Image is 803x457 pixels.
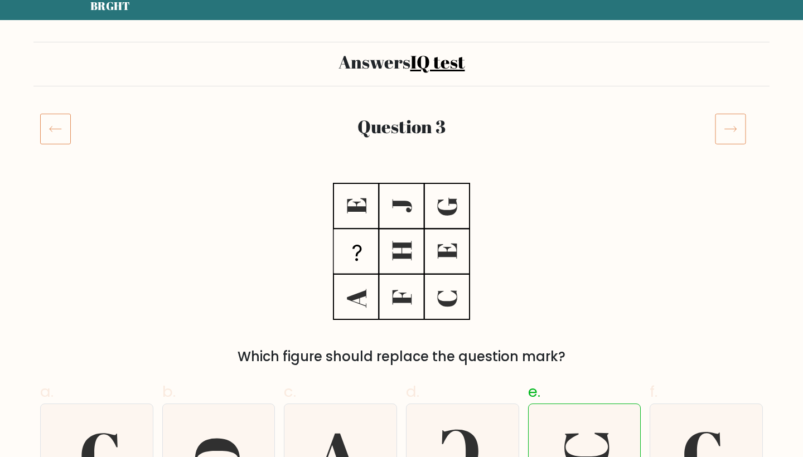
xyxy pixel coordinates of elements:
span: a. [40,381,54,402]
span: e. [528,381,540,402]
span: b. [162,381,176,402]
span: f. [650,381,657,402]
span: c. [284,381,296,402]
div: Which figure should replace the question mark? [47,347,756,367]
a: IQ test [410,50,465,74]
h2: Answers [40,51,763,72]
span: d. [406,381,419,402]
h2: Question 3 [101,116,702,137]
